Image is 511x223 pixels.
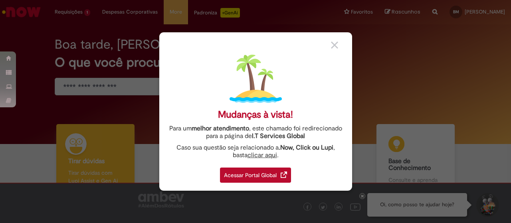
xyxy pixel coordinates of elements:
[218,109,293,120] div: Mudanças à vista!
[220,163,291,183] a: Acessar Portal Global
[230,53,282,105] img: island.png
[165,144,346,159] div: Caso sua questão seja relacionado a , basta .
[220,168,291,183] div: Acessar Portal Global
[192,124,249,132] strong: melhor atendimento
[248,147,277,159] a: clicar aqui
[281,172,287,178] img: redirect_link.png
[331,41,338,49] img: close_button_grey.png
[252,128,305,140] a: I.T Services Global
[165,125,346,140] div: Para um , este chamado foi redirecionado para a página de
[279,144,333,152] strong: .Now, Click ou Lupi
